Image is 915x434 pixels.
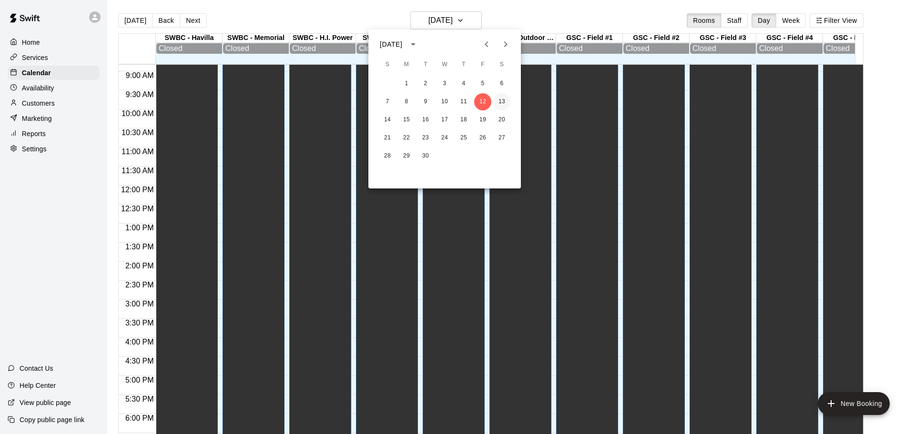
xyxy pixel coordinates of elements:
button: Previous month [477,35,496,54]
button: 18 [455,111,472,128]
button: 13 [493,93,510,110]
button: 14 [379,111,396,128]
button: 24 [436,129,453,147]
button: 16 [417,111,434,128]
button: 6 [493,75,510,92]
button: 23 [417,129,434,147]
button: 20 [493,111,510,128]
button: 12 [474,93,491,110]
button: 28 [379,148,396,165]
span: Tuesday [417,55,434,74]
span: Thursday [455,55,472,74]
button: 26 [474,129,491,147]
span: Wednesday [436,55,453,74]
div: [DATE] [380,39,402,49]
span: Friday [474,55,491,74]
button: 15 [398,111,415,128]
button: 9 [417,93,434,110]
button: 5 [474,75,491,92]
span: Saturday [493,55,510,74]
button: 8 [398,93,415,110]
button: 30 [417,148,434,165]
span: Sunday [379,55,396,74]
button: 4 [455,75,472,92]
button: 3 [436,75,453,92]
button: 1 [398,75,415,92]
button: 21 [379,129,396,147]
button: Next month [496,35,515,54]
button: 7 [379,93,396,110]
button: 2 [417,75,434,92]
button: calendar view is open, switch to year view [405,36,421,52]
button: 29 [398,148,415,165]
button: 11 [455,93,472,110]
button: 25 [455,129,472,147]
button: 27 [493,129,510,147]
button: 19 [474,111,491,128]
button: 22 [398,129,415,147]
button: 17 [436,111,453,128]
button: 10 [436,93,453,110]
span: Monday [398,55,415,74]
